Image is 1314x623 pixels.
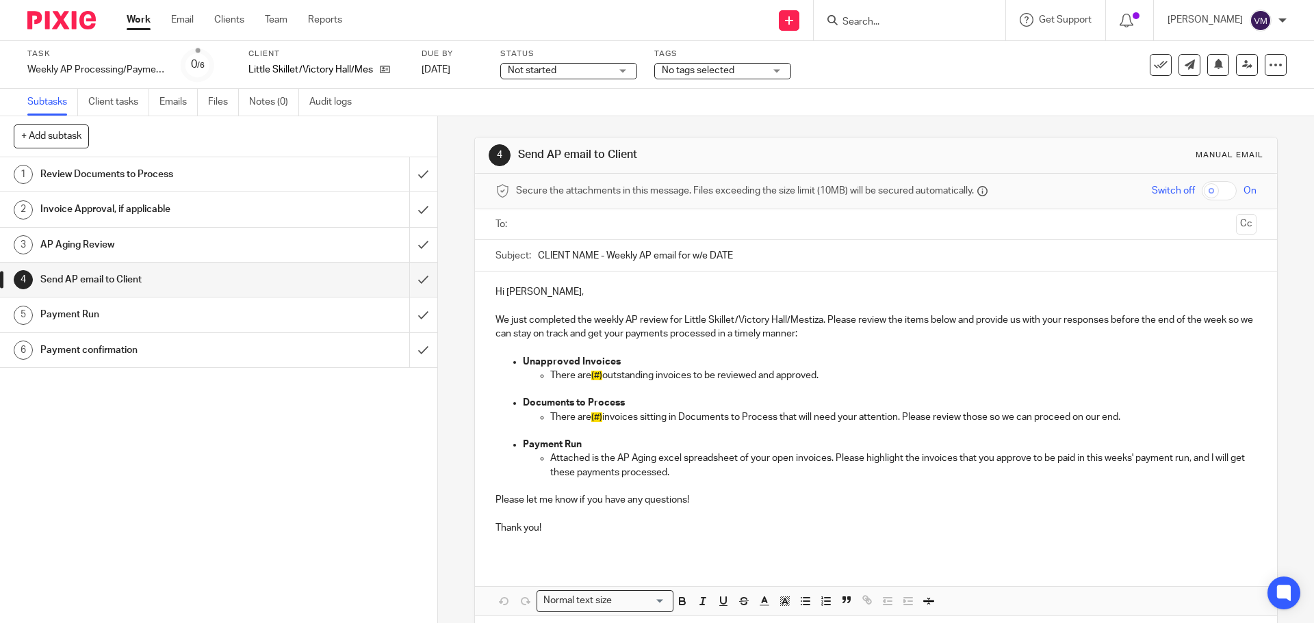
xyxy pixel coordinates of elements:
label: To: [495,217,511,231]
div: 2 [14,200,33,220]
a: Team [265,13,287,27]
h1: Invoice Approval, if applicable [40,199,277,220]
span: No tags selected [662,66,734,75]
label: Subject: [495,249,531,263]
a: Subtasks [27,89,78,116]
p: Thank you! [495,521,1256,535]
label: Task [27,49,164,59]
div: 4 [489,144,511,166]
a: Email [171,13,194,27]
input: Search for option [616,594,665,608]
h1: Send AP email to Client [40,269,277,290]
p: There are invoices sitting in Documents to Process that will need your attention. Please review t... [550,410,1256,424]
strong: Payment Run [523,440,582,449]
a: Client tasks [88,89,149,116]
p: [PERSON_NAME] [1168,13,1243,27]
div: Manual email [1196,150,1263,161]
a: Reports [308,13,342,27]
div: 5 [14,306,33,325]
img: svg%3E [1250,10,1272,31]
input: Search [841,16,964,29]
span: Secure the attachments in this message. Files exceeding the size limit (10MB) will be secured aut... [516,184,974,198]
button: + Add subtask [14,124,89,148]
label: Client [248,49,404,59]
a: Emails [159,89,198,116]
span: Get Support [1039,15,1092,25]
a: Notes (0) [249,89,299,116]
p: Attached is the AP Aging excel spreadsheet of your open invoices. Please highlight the invoices t... [550,451,1256,479]
span: Normal text size [540,594,615,608]
label: Status [500,49,637,59]
h1: Payment confirmation [40,340,277,360]
p: We just completed the weekly AP review for Little Skillet/Victory Hall/Mestiza. Please review the... [495,313,1256,341]
h1: AP Aging Review [40,235,277,255]
button: Cc [1236,214,1257,235]
h1: Review Documents to Process [40,164,277,185]
label: Due by [422,49,483,59]
a: Audit logs [309,89,362,116]
span: Not started [508,66,556,75]
div: Search for option [537,590,673,611]
p: Little Skillet/Victory Hall/Mestiza [248,63,373,77]
p: Hi [PERSON_NAME], [495,285,1256,299]
a: Work [127,13,151,27]
img: Pixie [27,11,96,29]
span: On [1244,184,1257,198]
label: Tags [654,49,791,59]
div: 3 [14,235,33,254]
div: Weekly AP Processing/Payment [27,63,164,77]
span: (#) [591,412,602,422]
span: Switch off [1152,184,1195,198]
a: Files [208,89,239,116]
div: 1 [14,165,33,184]
h1: Payment Run [40,304,277,325]
div: 6 [14,341,33,360]
span: (#) [591,371,602,380]
span: [DATE] [422,65,450,75]
div: 4 [14,270,33,289]
p: There are outstanding invoices to be reviewed and approved. [550,369,1256,382]
div: 0 [191,57,205,72]
h1: Send AP email to Client [518,148,905,162]
small: /6 [197,62,205,69]
a: Clients [214,13,244,27]
strong: Documents to Process [523,398,625,408]
p: Please let me know if you have any questions! [495,479,1256,507]
strong: Unapproved Invoices [523,357,621,367]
